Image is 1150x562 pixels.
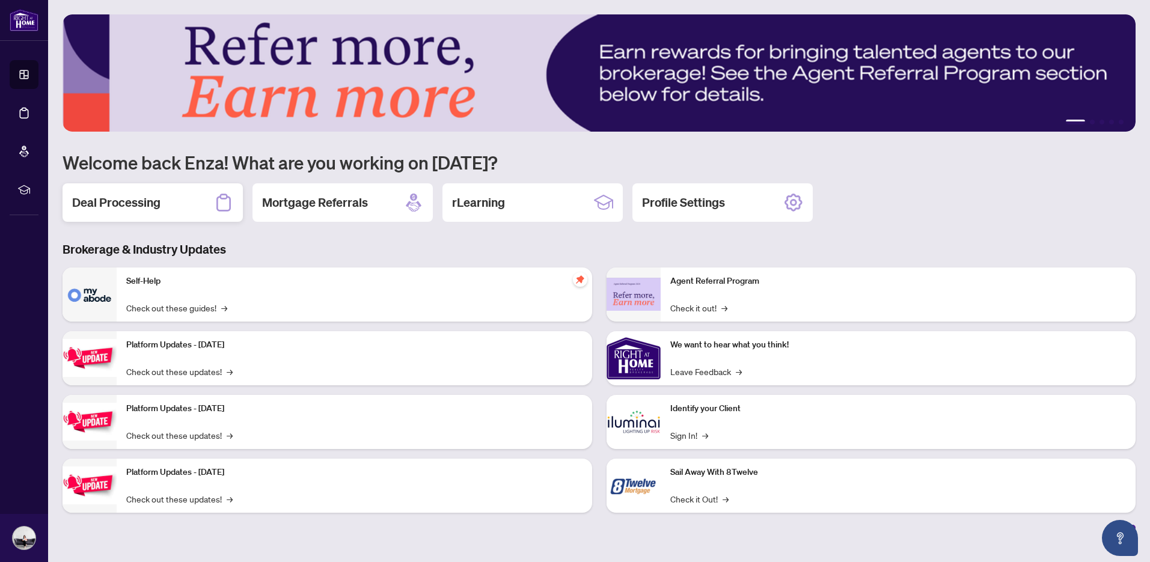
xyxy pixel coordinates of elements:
[63,403,117,441] img: Platform Updates - July 8, 2025
[126,301,227,314] a: Check out these guides!→
[126,338,583,352] p: Platform Updates - [DATE]
[607,278,661,311] img: Agent Referral Program
[670,492,729,505] a: Check it Out!→
[723,492,729,505] span: →
[63,14,1136,132] img: Slide 0
[63,241,1136,258] h3: Brokerage & Industry Updates
[607,459,661,513] img: Sail Away With 8Twelve
[126,365,233,378] a: Check out these updates!→
[736,365,742,378] span: →
[13,527,35,549] img: Profile Icon
[721,301,727,314] span: →
[227,365,233,378] span: →
[1102,520,1138,556] button: Open asap
[63,339,117,377] img: Platform Updates - July 21, 2025
[670,365,742,378] a: Leave Feedback→
[1119,120,1124,124] button: 5
[1109,120,1114,124] button: 4
[63,466,117,504] img: Platform Updates - June 23, 2025
[63,267,117,322] img: Self-Help
[670,429,708,442] a: Sign In!→
[573,272,587,287] span: pushpin
[126,402,583,415] p: Platform Updates - [DATE]
[670,301,727,314] a: Check it out!→
[227,492,233,505] span: →
[126,275,583,288] p: Self-Help
[1090,120,1095,124] button: 2
[1066,120,1085,124] button: 1
[126,466,583,479] p: Platform Updates - [DATE]
[63,151,1136,174] h1: Welcome back Enza! What are you working on [DATE]?
[126,429,233,442] a: Check out these updates!→
[221,301,227,314] span: →
[607,331,661,385] img: We want to hear what you think!
[1100,120,1104,124] button: 3
[670,466,1127,479] p: Sail Away With 8Twelve
[72,194,161,211] h2: Deal Processing
[262,194,368,211] h2: Mortgage Referrals
[670,275,1127,288] p: Agent Referral Program
[227,429,233,442] span: →
[670,338,1127,352] p: We want to hear what you think!
[642,194,725,211] h2: Profile Settings
[452,194,505,211] h2: rLearning
[670,402,1127,415] p: Identify your Client
[10,9,38,31] img: logo
[607,395,661,449] img: Identify your Client
[702,429,708,442] span: →
[126,492,233,505] a: Check out these updates!→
